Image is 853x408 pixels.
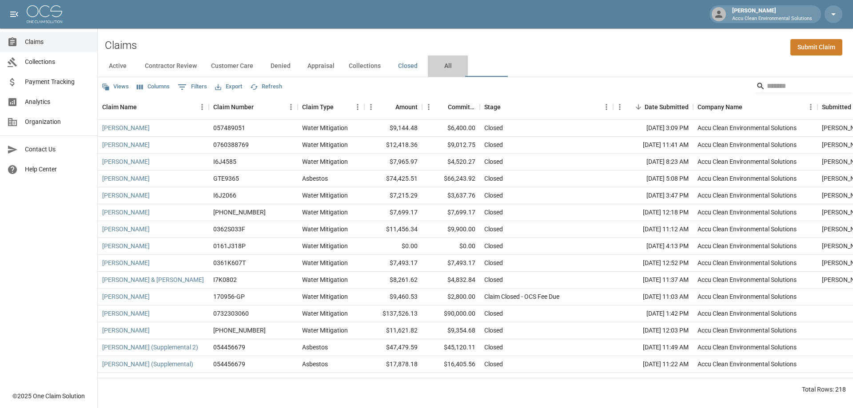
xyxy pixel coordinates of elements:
div: [DATE] 11:49 AM [613,339,693,356]
div: Water Mitigation [302,242,348,250]
div: Water Mitigation [302,292,348,301]
div: Asbestos [302,343,328,352]
div: Closed [484,376,503,385]
div: Claim Name [98,95,209,119]
div: dynamic tabs [98,55,853,77]
div: Accu Clean Environmental Solutions [698,326,797,335]
a: [PERSON_NAME] & [PERSON_NAME] [102,275,204,284]
div: [DATE] 11:41 AM [613,137,693,154]
a: [PERSON_NAME] [102,258,150,267]
a: [PERSON_NAME] [102,225,150,234]
div: $9,000.79 [364,373,422,390]
button: Closed [388,55,428,77]
div: $3,637.76 [422,187,480,204]
button: Sort [435,101,448,113]
button: Active [98,55,138,77]
div: Date Submitted [613,95,693,119]
button: Collections [342,55,388,77]
div: Accu Clean Environmental Solutions [698,157,797,166]
button: Menu [804,100,817,114]
button: Menu [351,100,364,114]
div: [DATE] 11:03 AM [613,289,693,305]
span: Contact Us [25,145,90,154]
div: $9,354.68 [422,322,480,339]
div: $9,460.53 [364,289,422,305]
a: [PERSON_NAME] [102,208,150,217]
div: Closed [484,174,503,183]
div: $7,493.17 [364,255,422,272]
div: $7,493.17 [422,255,480,272]
div: Total Rows: 218 [802,385,846,394]
div: $0.00 [422,238,480,255]
div: Water Mitigation [302,157,348,166]
div: $7,215.29 [364,187,422,204]
p: Accu Clean Environmental Solutions [732,15,812,23]
div: Claim Closed - OCS Fee Due [484,292,559,301]
a: [PERSON_NAME] [102,242,150,250]
div: Claim Number [209,95,298,119]
div: I7K0802 [213,275,237,284]
div: $9,000.79 [422,373,480,390]
div: Water Mitigation [302,140,348,149]
div: $4,832.84 [422,272,480,289]
button: Menu [195,100,209,114]
div: Closed [484,140,503,149]
div: Company Name [698,95,742,119]
button: Menu [422,100,435,114]
div: $11,456.34 [364,221,422,238]
a: [PERSON_NAME] [102,174,150,183]
div: Accu Clean Environmental Solutions [698,242,797,250]
div: $9,012.75 [422,137,480,154]
div: Water Mitigation [302,258,348,267]
div: Search [756,79,851,95]
div: $17,878.18 [364,356,422,373]
div: [DATE] 11:12 AM [613,221,693,238]
div: $9,900.00 [422,221,480,238]
div: [DATE] 11:37 AM [613,272,693,289]
div: Company Name [693,95,817,119]
div: $90,000.00 [422,305,480,322]
button: Sort [383,101,395,113]
div: I6J4585 [213,157,236,166]
div: Accu Clean Environmental Solutions [698,309,797,318]
button: Refresh [248,80,284,94]
div: [DATE] 5:08 PM [613,170,693,187]
a: [PERSON_NAME] [102,326,150,335]
div: Accu Clean Environmental Solutions [698,360,797,368]
div: Closed [484,343,503,352]
button: All [428,55,468,77]
a: [PERSON_NAME] [102,191,150,200]
div: Accu Clean Environmental Solutions [698,275,797,284]
a: [PERSON_NAME] [102,140,150,149]
button: open drawer [5,5,23,23]
div: Closed [484,123,503,132]
div: Closed [484,258,503,267]
div: $66,243.92 [422,170,480,187]
button: Menu [613,100,626,114]
div: $12,418.36 [364,137,422,154]
div: Water Mitigation [302,326,348,335]
a: [PERSON_NAME] (Supplemental) [102,360,193,368]
div: 0732303060 [213,309,249,318]
div: $4,520.27 [422,154,480,170]
a: Submit Claim [790,39,842,55]
div: Claim Type [298,95,364,119]
div: Claim Name [102,95,137,119]
div: Accu Clean Environmental Solutions [698,343,797,352]
span: Analytics [25,97,90,107]
div: $47,479.59 [364,339,422,356]
button: Sort [254,101,266,113]
span: Organization [25,117,90,127]
div: Asbestos [302,360,328,368]
button: Sort [137,101,149,113]
div: [DATE] 12:03 PM [613,322,693,339]
div: 01-007-198490 [213,208,266,217]
div: Accu Clean Environmental Solutions [698,140,797,149]
a: [PERSON_NAME] [102,292,150,301]
div: [DATE] 8:23 AM [613,154,693,170]
div: 057489051 [213,123,245,132]
div: Amount [364,95,422,119]
div: Water Mitigation [302,225,348,234]
div: Closed [484,191,503,200]
div: Stage [484,95,501,119]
